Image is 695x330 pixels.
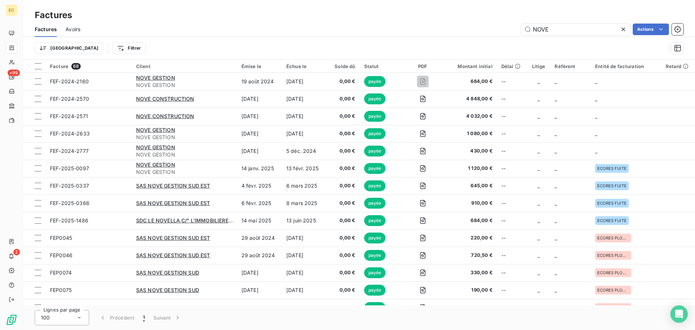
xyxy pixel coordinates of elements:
span: 0,00 € [332,234,355,242]
span: payée [364,111,386,122]
span: FEP0084 [50,304,72,310]
span: NOVE GESTION [136,162,175,168]
span: 0,00 € [332,113,355,120]
span: _ [555,165,557,171]
div: Open Intercom Messenger [670,305,688,323]
button: Précédent [95,310,139,325]
span: 910,00 € [446,200,492,207]
span: payée [364,285,386,296]
span: NOVE GESTION [136,151,233,158]
td: -- [497,177,527,195]
td: [DATE] [282,299,328,316]
span: ECORES FUITE [597,218,627,223]
span: _ [538,113,540,119]
span: _ [555,217,557,224]
span: SAS NOVE GESTION SUD EST [136,200,210,206]
span: FEP0074 [50,270,72,276]
td: [DATE] [237,125,282,142]
div: EC [6,4,17,16]
span: ECORES PLOMBERIE [597,236,629,240]
td: 14 mai 2025 [237,212,282,229]
td: -- [497,247,527,264]
span: 190,00 € [446,287,492,294]
td: [DATE] [237,142,282,160]
span: 0,00 € [332,182,355,189]
td: -- [497,108,527,125]
td: 5 déc. 2024 [282,142,328,160]
td: 8 mars 2025 [282,195,328,212]
span: _ [555,148,557,154]
span: FEP0045 [50,235,72,241]
span: 430,00 € [446,147,492,155]
span: SAS NOVE GESTION SUD [136,287,199,293]
span: NOVE GESTION [136,144,175,150]
span: NOVE CONSTRUCTION [136,113,194,119]
td: -- [497,299,527,316]
span: SDC LE NOVELLA C/° L'IMMOBILIERE FOCH [136,217,244,224]
div: Délai [501,63,523,69]
div: Échue le [286,63,323,69]
span: _ [538,304,540,310]
span: FEP0075 [50,287,72,293]
td: 4 févr. 2025 [237,177,282,195]
span: _ [555,235,557,241]
span: 1 120,00 € [446,165,492,172]
span: SAS NOVE GESTION SUD EST [136,235,210,241]
span: _ [595,78,597,84]
span: 0,00 € [332,269,355,276]
span: 68 [71,63,81,70]
span: +99 [8,70,20,76]
td: [DATE] [237,299,282,316]
span: NOVE CONSTRUCTION [136,96,194,102]
td: 19 août 2024 [237,73,282,90]
span: payée [364,76,386,87]
span: FEF-2024-2633 [50,130,90,137]
td: -- [497,142,527,160]
span: _ [555,96,557,102]
span: FEF-2024-2777 [50,148,89,154]
span: FEF-2025-1486 [50,217,88,224]
span: payée [364,128,386,139]
button: 1 [139,310,149,325]
span: _ [538,78,540,84]
span: 0,00 € [332,95,355,103]
span: Avoirs [66,26,80,33]
span: _ [595,113,597,119]
span: 0,00 € [332,287,355,294]
button: [GEOGRAPHIC_DATA] [35,42,103,54]
span: payée [364,146,386,156]
div: Émise le [241,63,278,69]
div: Client [136,63,233,69]
span: _ [555,287,557,293]
span: payée [364,198,386,209]
span: _ [538,148,540,154]
td: 6 mars 2025 [282,177,328,195]
span: 100 [41,314,50,321]
span: _ [555,78,557,84]
span: FEP0046 [50,252,72,258]
td: 29 août 2024 [237,247,282,264]
div: Retard [666,63,691,69]
td: 29 août 2024 [237,229,282,247]
div: Solde dû [332,63,355,69]
span: NOVE GESTION [136,75,175,81]
span: ECORES PLOMBERIE [597,271,629,275]
span: _ [538,235,540,241]
span: 4 848,00 € [446,95,492,103]
span: 720,50 € [446,252,492,259]
div: Référent [555,63,586,69]
span: _ [555,113,557,119]
span: 0,00 € [332,304,355,311]
span: _ [595,96,597,102]
input: Rechercher [521,24,630,35]
span: _ [555,252,557,258]
span: _ [595,130,597,137]
td: [DATE] [237,108,282,125]
td: 14 janv. 2025 [237,160,282,177]
span: SAS NOVE GESTION SUD [136,304,199,310]
span: NOVE GESTION [136,127,175,133]
td: -- [497,90,527,108]
span: _ [538,252,540,258]
div: PDF [408,63,437,69]
span: SAS NOVE GESTION SUD EST [136,252,210,258]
